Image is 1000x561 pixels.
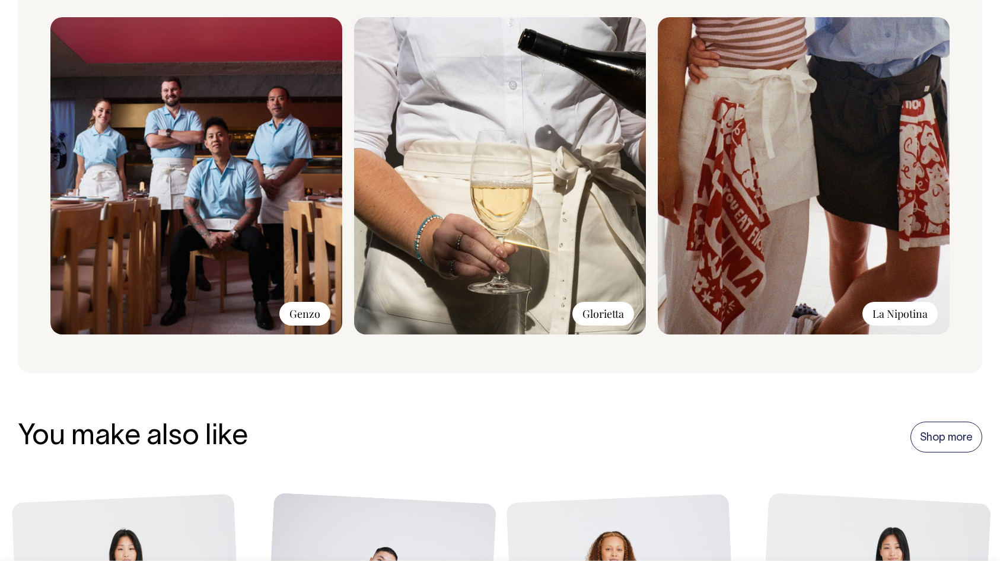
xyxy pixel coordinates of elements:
[354,17,646,334] img: Bobby_-_Worn_Loved_By.jpg
[572,302,634,326] div: Glorietta
[50,17,342,334] img: Etymon_Genzo_StevenWoodburn_167.jpg
[18,422,248,453] h3: You make also like
[910,422,982,452] a: Shop more
[862,302,938,326] div: La Nipotina
[658,17,950,334] img: 439076229_392484057094004_4595264770598517737_n.jpg
[279,302,330,326] div: Genzo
